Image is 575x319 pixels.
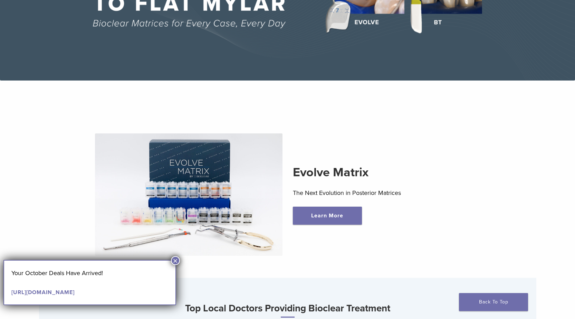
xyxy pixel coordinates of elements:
h3: Top Local Doctors Providing Bioclear Treatment [39,300,536,318]
p: The Next Evolution in Posterior Matrices [293,188,480,198]
img: Evolve Matrix [95,133,282,256]
a: Learn More [293,207,362,225]
button: Close [171,256,180,265]
a: Back To Top [459,293,528,311]
h2: Evolve Matrix [293,164,480,181]
a: [URL][DOMAIN_NAME] [11,289,75,296]
p: Your October Deals Have Arrived! [11,268,168,278]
